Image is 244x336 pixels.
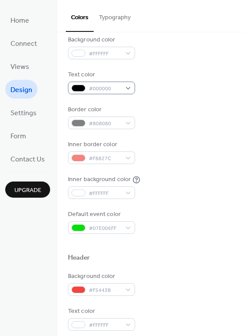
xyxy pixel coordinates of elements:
a: Home [5,10,34,29]
div: Background color [68,272,133,281]
div: Text color [68,70,133,79]
span: #F8827C [89,154,121,163]
div: Inner border color [68,140,133,149]
span: Design [10,83,32,97]
a: Form [5,126,31,145]
span: Views [10,60,29,74]
div: Text color [68,307,133,316]
span: Contact Us [10,153,45,166]
span: Settings [10,106,37,120]
span: #808080 [89,119,121,128]
span: Home [10,14,29,27]
a: Connect [5,34,42,52]
div: Default event color [68,210,133,219]
span: Connect [10,37,37,51]
span: #000000 [89,84,121,93]
span: #FFFFFF [89,49,121,58]
span: #FFFFFF [89,189,121,198]
span: Form [10,130,26,143]
button: Upgrade [5,182,50,198]
a: Design [5,80,37,99]
div: Inner background color [68,175,131,184]
div: Border color [68,105,133,114]
a: Contact Us [5,149,50,168]
span: Upgrade [14,186,41,195]
span: #F5443B [89,286,121,295]
a: Views [5,57,34,75]
div: Header [68,254,90,263]
span: #07E006FF [89,224,121,233]
a: Settings [5,103,42,122]
span: #FFFFFF [89,321,121,330]
div: Background color [68,35,133,45]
